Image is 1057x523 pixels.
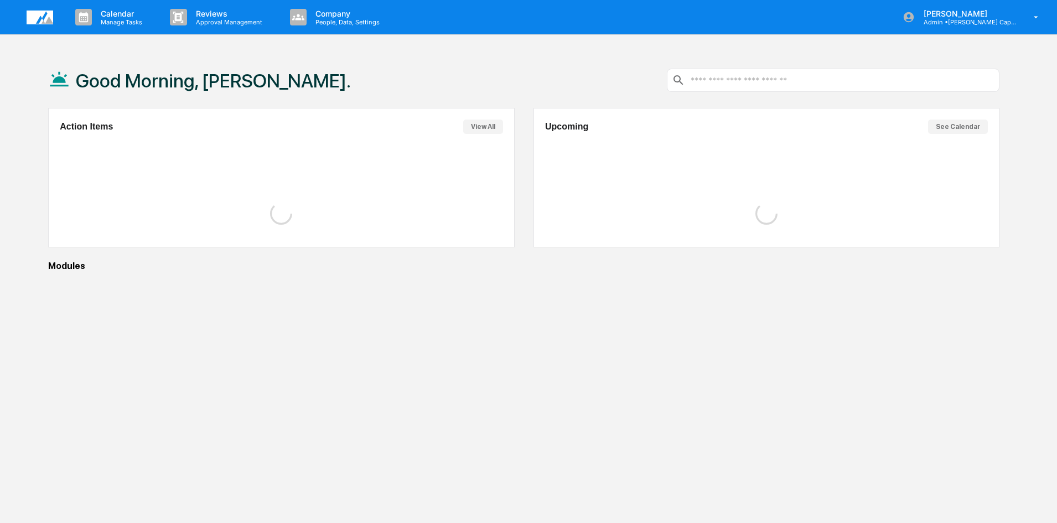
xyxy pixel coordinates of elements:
h2: Upcoming [545,122,588,132]
button: View All [463,120,503,134]
h2: Action Items [60,122,113,132]
div: Modules [48,261,999,271]
p: Approval Management [187,18,268,26]
p: Admin • [PERSON_NAME] Capital Management [915,18,1018,26]
img: logo [27,11,53,24]
h1: Good Morning, [PERSON_NAME]. [76,70,351,92]
p: People, Data, Settings [307,18,385,26]
p: Company [307,9,385,18]
p: [PERSON_NAME] [915,9,1018,18]
p: Reviews [187,9,268,18]
p: Calendar [92,9,148,18]
p: Manage Tasks [92,18,148,26]
button: See Calendar [928,120,988,134]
